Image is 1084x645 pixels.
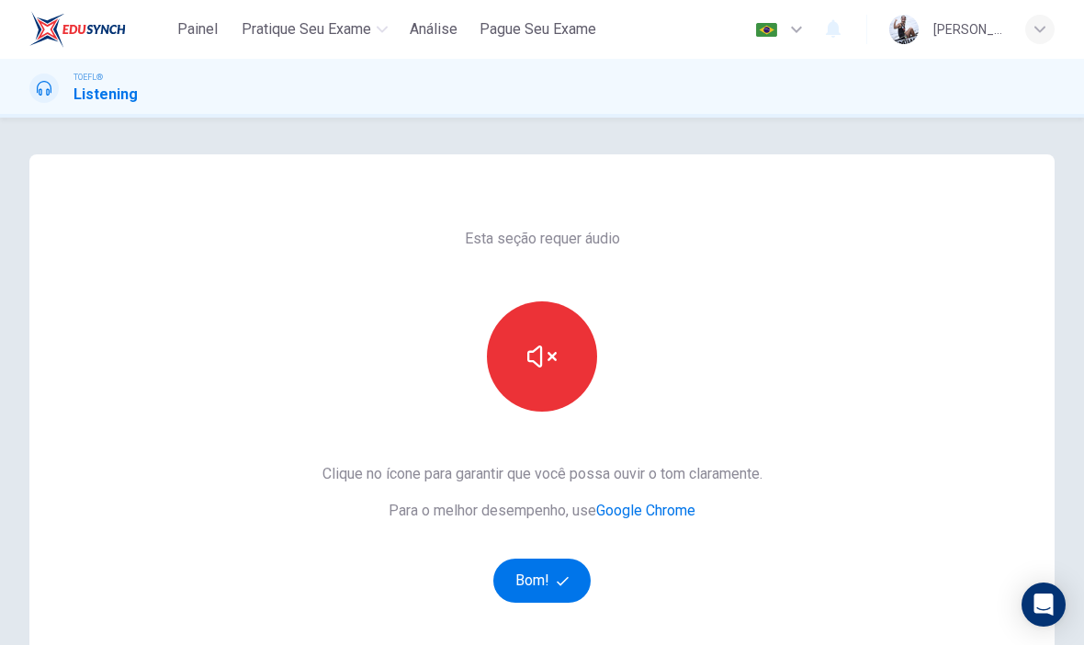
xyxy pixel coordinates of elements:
[410,18,457,40] span: Análise
[322,463,762,485] span: Clique no ícone para garantir que você possa ouvir o tom claramente.
[242,18,371,40] span: Pratique seu exame
[472,13,604,46] button: Pague Seu Exame
[1022,583,1066,627] div: Open Intercom Messenger
[480,18,596,40] span: Pague Seu Exame
[29,11,168,48] a: EduSynch logo
[596,502,695,519] a: Google Chrome
[177,18,218,40] span: Painel
[889,15,919,44] img: Profile picture
[402,13,465,46] button: Análise
[465,228,620,250] span: Esta seção requer áudio
[29,11,126,48] img: EduSynch logo
[493,559,592,603] button: Bom!
[234,13,395,46] button: Pratique seu exame
[168,13,227,46] button: Painel
[73,71,103,84] span: TOEFL®
[933,18,1003,40] div: [PERSON_NAME]
[322,500,762,522] span: Para o melhor desempenho, use
[73,84,138,106] h1: Listening
[755,23,778,37] img: pt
